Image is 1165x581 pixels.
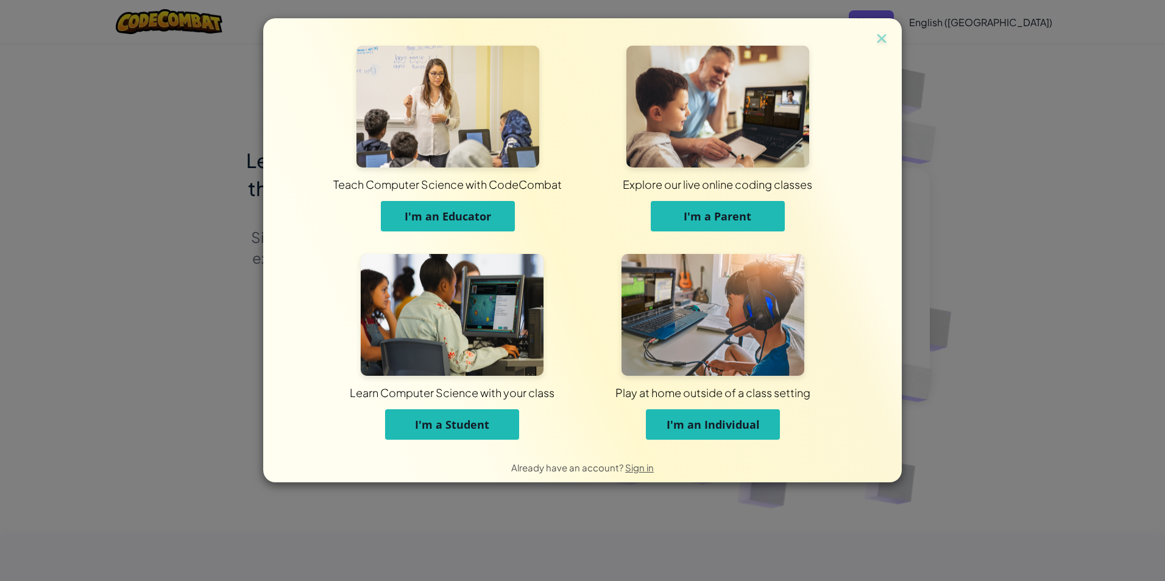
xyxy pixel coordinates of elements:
[413,385,1013,400] div: Play at home outside of a class setting
[651,201,785,231] button: I'm a Parent
[404,177,1031,192] div: Explore our live online coding classes
[621,254,804,376] img: For Individuals
[684,209,751,224] span: I'm a Parent
[667,417,760,432] span: I'm an Individual
[385,409,519,440] button: I'm a Student
[626,46,809,167] img: For Parents
[361,254,544,376] img: For Students
[646,409,780,440] button: I'm an Individual
[415,417,489,432] span: I'm a Student
[356,46,539,167] img: For Educators
[625,462,654,473] a: Sign in
[511,462,625,473] span: Already have an account?
[405,209,491,224] span: I'm an Educator
[874,30,890,49] img: close icon
[381,201,515,231] button: I'm an Educator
